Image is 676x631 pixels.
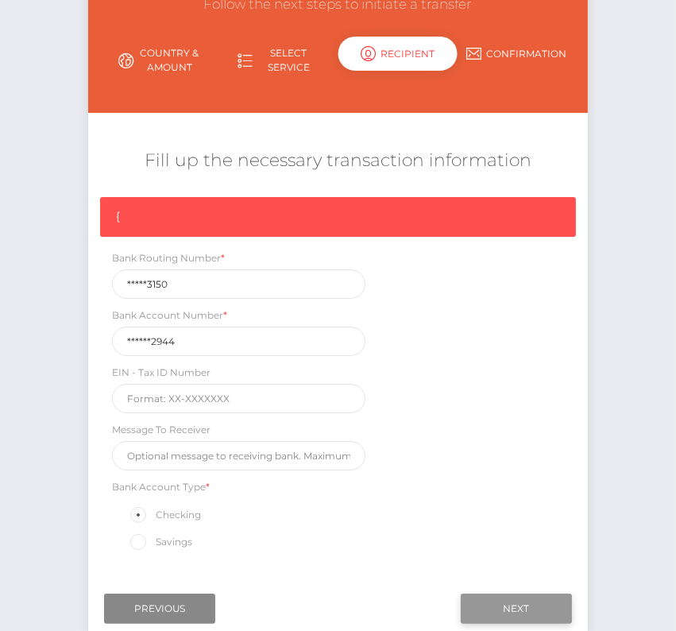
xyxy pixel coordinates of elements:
[219,40,338,81] a: Select Service
[338,37,458,71] div: Recipient
[112,269,366,299] input: Only 9 digits
[112,366,211,380] label: EIN - Tax ID Number
[461,594,572,624] input: Next
[104,594,215,624] input: Previous
[112,308,227,323] label: Bank Account Number
[112,384,366,413] input: Format: XX-XXXXXXX
[116,209,120,223] span: {
[100,40,219,81] a: Country & Amount
[128,505,201,525] label: Checking
[112,423,211,437] label: Message To Receiver
[112,327,366,356] input: Only digits
[112,251,225,265] label: Bank Routing Number
[128,532,192,552] label: Savings
[112,441,366,470] input: Optional message to receiving bank. Maximum 35 characters
[457,40,576,68] a: Confirmation
[100,149,576,173] h5: Fill up the necessary transaction information
[112,480,210,494] label: Bank Account Type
